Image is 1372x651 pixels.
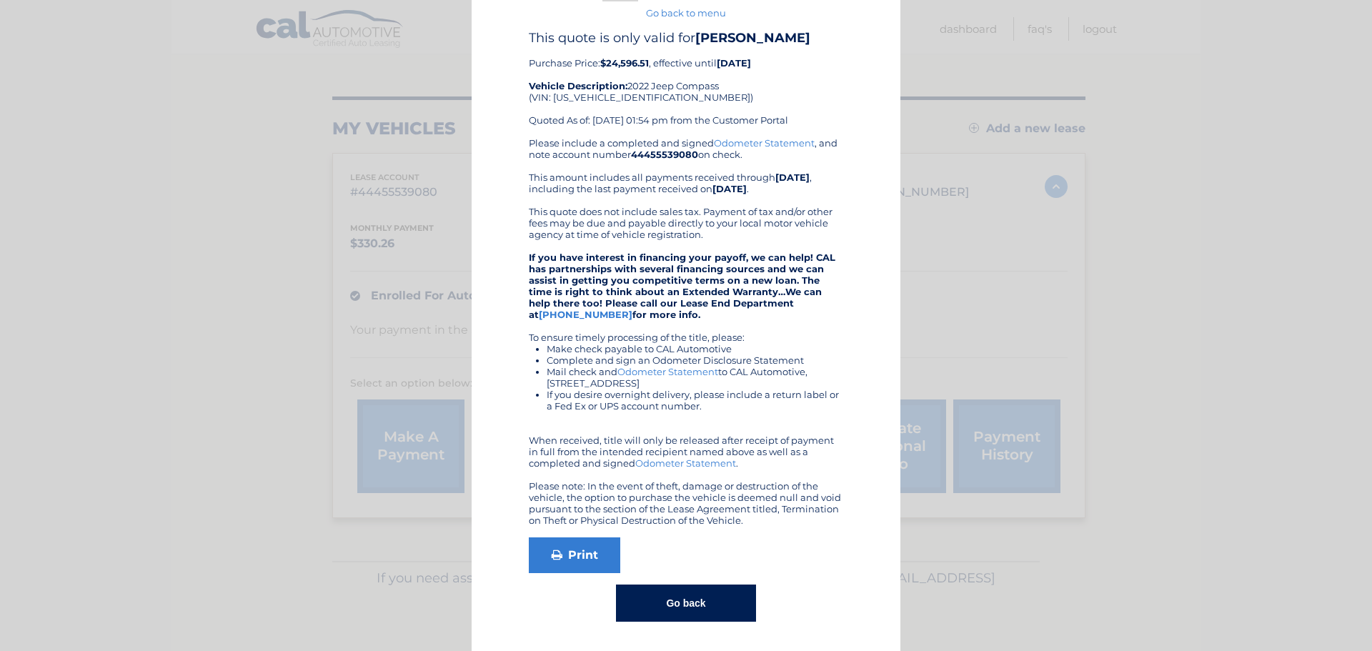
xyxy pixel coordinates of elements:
strong: Vehicle Description: [529,80,627,91]
a: [PHONE_NUMBER] [539,309,632,320]
li: Mail check and to CAL Automotive, [STREET_ADDRESS] [547,366,843,389]
b: 44455539080 [631,149,698,160]
button: Go back [616,585,755,622]
b: $24,596.51 [600,57,649,69]
a: Odometer Statement [635,457,736,469]
a: Odometer Statement [714,137,815,149]
strong: If you have interest in financing your payoff, we can help! CAL has partnerships with several fin... [529,252,835,320]
a: Odometer Statement [617,366,718,377]
b: [DATE] [712,183,747,194]
div: Purchase Price: , effective until 2022 Jeep Compass (VIN: [US_VEHICLE_IDENTIFICATION_NUMBER]) Quo... [529,30,843,137]
li: Make check payable to CAL Automotive [547,343,843,354]
h4: This quote is only valid for [529,30,843,46]
li: If you desire overnight delivery, please include a return label or a Fed Ex or UPS account number. [547,389,843,412]
a: Go back to menu [646,7,726,19]
div: Please include a completed and signed , and note account number on check. This amount includes al... [529,137,843,526]
b: [PERSON_NAME] [695,30,810,46]
b: [DATE] [717,57,751,69]
b: [DATE] [775,172,810,183]
li: Complete and sign an Odometer Disclosure Statement [547,354,843,366]
a: Print [529,537,620,573]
